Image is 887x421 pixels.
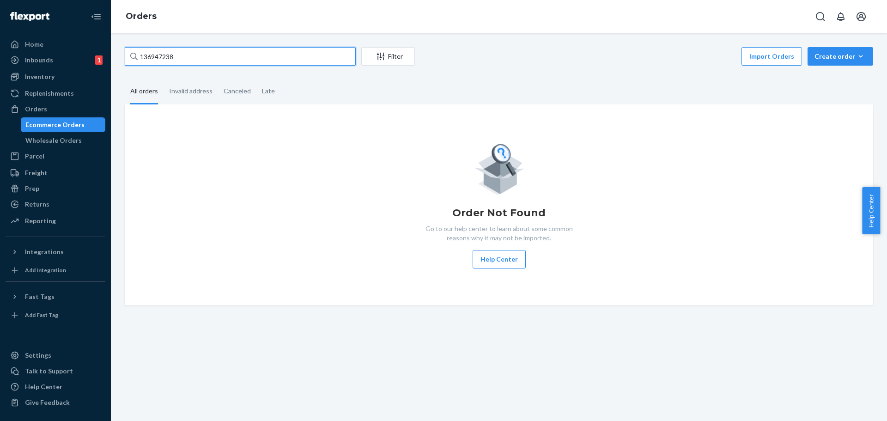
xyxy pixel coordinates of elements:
a: Wholesale Orders [21,133,106,148]
a: Talk to Support [6,364,105,378]
div: All orders [130,79,158,104]
div: Inventory [25,72,55,81]
div: Filter [362,52,414,61]
h1: Order Not Found [452,206,546,220]
div: Orders [25,104,47,114]
div: Prep [25,184,39,193]
div: Wholesale Orders [25,136,82,145]
ol: breadcrumbs [118,3,164,30]
a: Reporting [6,214,105,228]
a: Add Integration [6,263,105,278]
div: Returns [25,200,49,209]
button: Open Search Box [811,7,830,26]
div: Create order [814,52,866,61]
div: Add Integration [25,266,66,274]
button: Integrations [6,244,105,259]
button: Import Orders [741,47,802,66]
button: Help Center [473,250,526,268]
a: Add Fast Tag [6,308,105,323]
a: Orders [6,102,105,116]
a: Inventory [6,69,105,84]
button: Give Feedback [6,395,105,410]
img: Flexport logo [10,12,49,21]
div: Fast Tags [25,292,55,301]
a: Help Center [6,379,105,394]
a: Replenishments [6,86,105,101]
button: Create order [808,47,873,66]
div: 1 [95,55,103,65]
button: Close Navigation [87,7,105,26]
a: Prep [6,181,105,196]
div: Inbounds [25,55,53,65]
div: Integrations [25,247,64,256]
div: Settings [25,351,51,360]
a: Home [6,37,105,52]
a: Settings [6,348,105,363]
div: Late [262,79,275,103]
div: Add Fast Tag [25,311,58,319]
img: Empty list [474,141,524,195]
div: Invalid address [169,79,213,103]
div: Canceled [224,79,251,103]
button: Help Center [862,187,880,234]
div: Talk to Support [25,366,73,376]
div: Home [25,40,43,49]
div: Help Center [25,382,62,391]
p: Go to our help center to learn about some common reasons why it may not be imported. [418,224,580,243]
div: Ecommerce Orders [25,120,85,129]
button: Open account menu [852,7,870,26]
div: Replenishments [25,89,74,98]
a: Inbounds1 [6,53,105,67]
button: Fast Tags [6,289,105,304]
div: Give Feedback [25,398,70,407]
input: Search orders [125,47,356,66]
div: Reporting [25,216,56,226]
a: Parcel [6,149,105,164]
a: Returns [6,197,105,212]
a: Freight [6,165,105,180]
button: Filter [361,47,415,66]
a: Orders [126,11,157,21]
button: Open notifications [832,7,850,26]
div: Freight [25,168,48,177]
div: Parcel [25,152,44,161]
a: Ecommerce Orders [21,117,106,132]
